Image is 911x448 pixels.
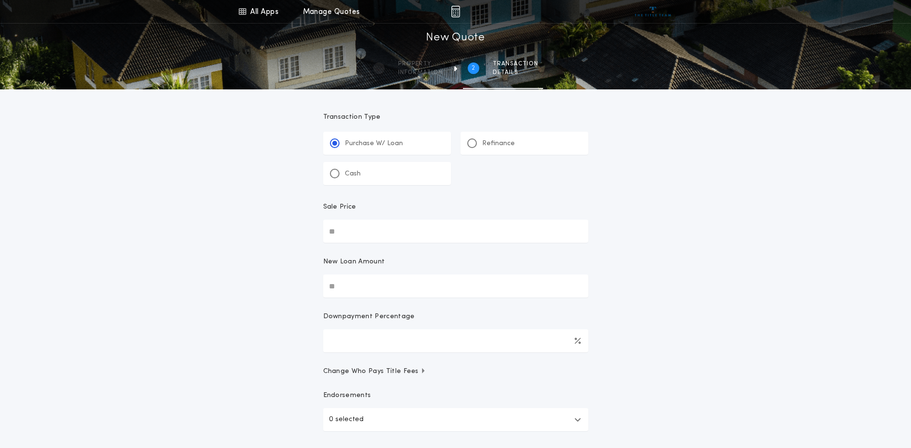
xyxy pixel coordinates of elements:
span: Change Who Pays Title Fees [323,367,426,376]
p: New Loan Amount [323,257,385,267]
span: information [398,69,443,76]
span: Property [398,60,443,68]
p: Sale Price [323,202,356,212]
p: Downpayment Percentage [323,312,415,322]
input: Sale Price [323,220,588,243]
span: Transaction [493,60,538,68]
p: Refinance [482,139,515,149]
p: Purchase W/ Loan [345,139,403,149]
h2: 2 [472,64,475,72]
span: details [493,69,538,76]
button: Change Who Pays Title Fees [323,367,588,376]
input: Downpayment Percentage [323,329,588,352]
input: New Loan Amount [323,274,588,298]
p: 0 selected [329,414,364,425]
img: img [451,6,460,17]
p: Transaction Type [323,112,588,122]
h1: New Quote [426,30,485,46]
p: Cash [345,169,361,179]
p: Endorsements [323,391,588,400]
button: 0 selected [323,408,588,431]
img: vs-icon [635,7,671,16]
